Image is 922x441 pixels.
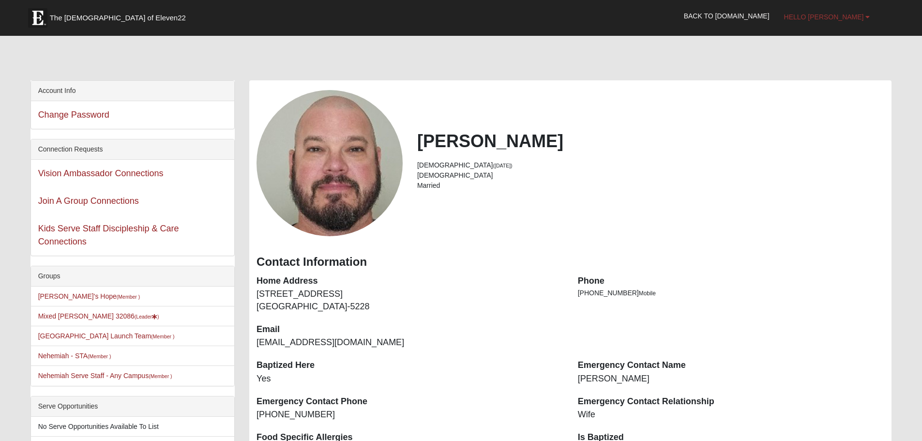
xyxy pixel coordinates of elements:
[639,290,656,297] span: Mobile
[417,170,884,181] li: [DEMOGRAPHIC_DATA]
[257,359,563,372] dt: Baptized Here
[23,3,217,28] a: The [DEMOGRAPHIC_DATA] of Eleven22
[257,409,563,421] dd: [PHONE_NUMBER]
[38,110,109,120] a: Change Password
[257,255,884,269] h3: Contact Information
[784,13,864,21] span: Hello [PERSON_NAME]
[38,224,179,246] a: Kids Serve Staff Discipleship & Care Connections
[578,275,885,288] dt: Phone
[31,417,234,437] li: No Serve Opportunities Available To List
[117,294,140,300] small: (Member )
[38,372,172,380] a: Nehemiah Serve Staff - Any Campus(Member )
[257,336,563,349] dd: [EMAIL_ADDRESS][DOMAIN_NAME]
[31,266,234,287] div: Groups
[417,160,884,170] li: [DEMOGRAPHIC_DATA]
[31,396,234,417] div: Serve Opportunities
[38,352,111,360] a: Nehemiah - STA(Member )
[578,373,885,385] dd: [PERSON_NAME]
[257,90,403,236] a: View Fullsize Photo
[578,395,885,408] dt: Emergency Contact Relationship
[257,373,563,385] dd: Yes
[31,139,234,160] div: Connection Requests
[257,395,563,408] dt: Emergency Contact Phone
[135,314,159,319] small: (Leader )
[417,131,884,152] h2: [PERSON_NAME]
[31,81,234,101] div: Account Info
[38,312,159,320] a: Mixed [PERSON_NAME] 32086(Leader)
[149,373,172,379] small: (Member )
[257,323,563,336] dt: Email
[417,181,884,191] li: Married
[38,168,164,178] a: Vision Ambassador Connections
[28,8,47,28] img: Eleven22 logo
[257,275,563,288] dt: Home Address
[777,5,877,29] a: Hello [PERSON_NAME]
[257,288,563,313] dd: [STREET_ADDRESS] [GEOGRAPHIC_DATA]-5228
[88,353,111,359] small: (Member )
[38,332,175,340] a: [GEOGRAPHIC_DATA] Launch Team(Member )
[677,4,777,28] a: Back to [DOMAIN_NAME]
[151,334,174,339] small: (Member )
[578,359,885,372] dt: Emergency Contact Name
[493,163,513,168] small: ([DATE])
[38,196,139,206] a: Join A Group Connections
[578,288,885,298] li: [PHONE_NUMBER]
[578,409,885,421] dd: Wife
[50,13,186,23] span: The [DEMOGRAPHIC_DATA] of Eleven22
[38,292,140,300] a: [PERSON_NAME]'s Hope(Member )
